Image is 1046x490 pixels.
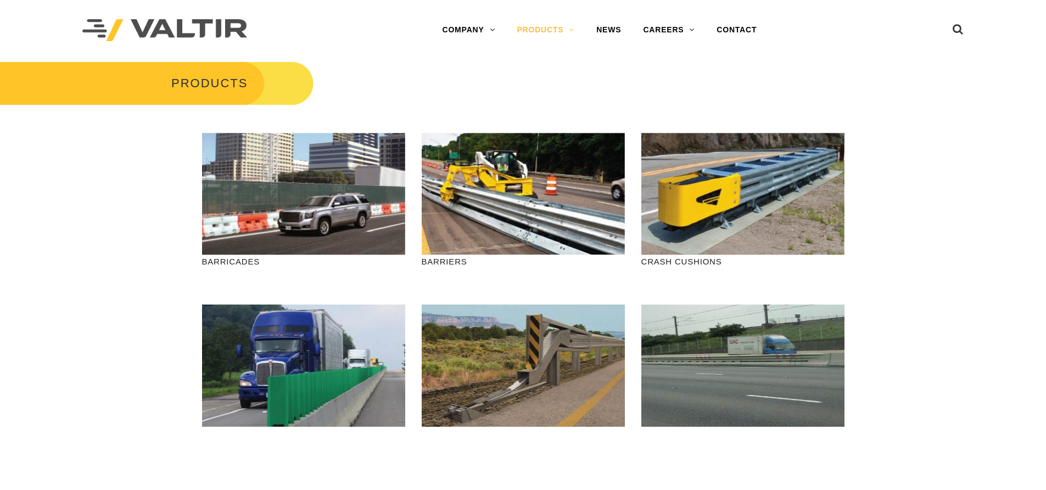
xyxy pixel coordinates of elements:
[706,19,768,41] a: CONTACT
[431,19,506,41] a: COMPANY
[82,19,247,42] img: Valtir
[202,255,405,268] p: BARRICADES
[641,255,844,268] p: CRASH CUSHIONS
[585,19,632,41] a: NEWS
[506,19,585,41] a: PRODUCTS
[632,19,706,41] a: CAREERS
[422,255,625,268] p: BARRIERS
